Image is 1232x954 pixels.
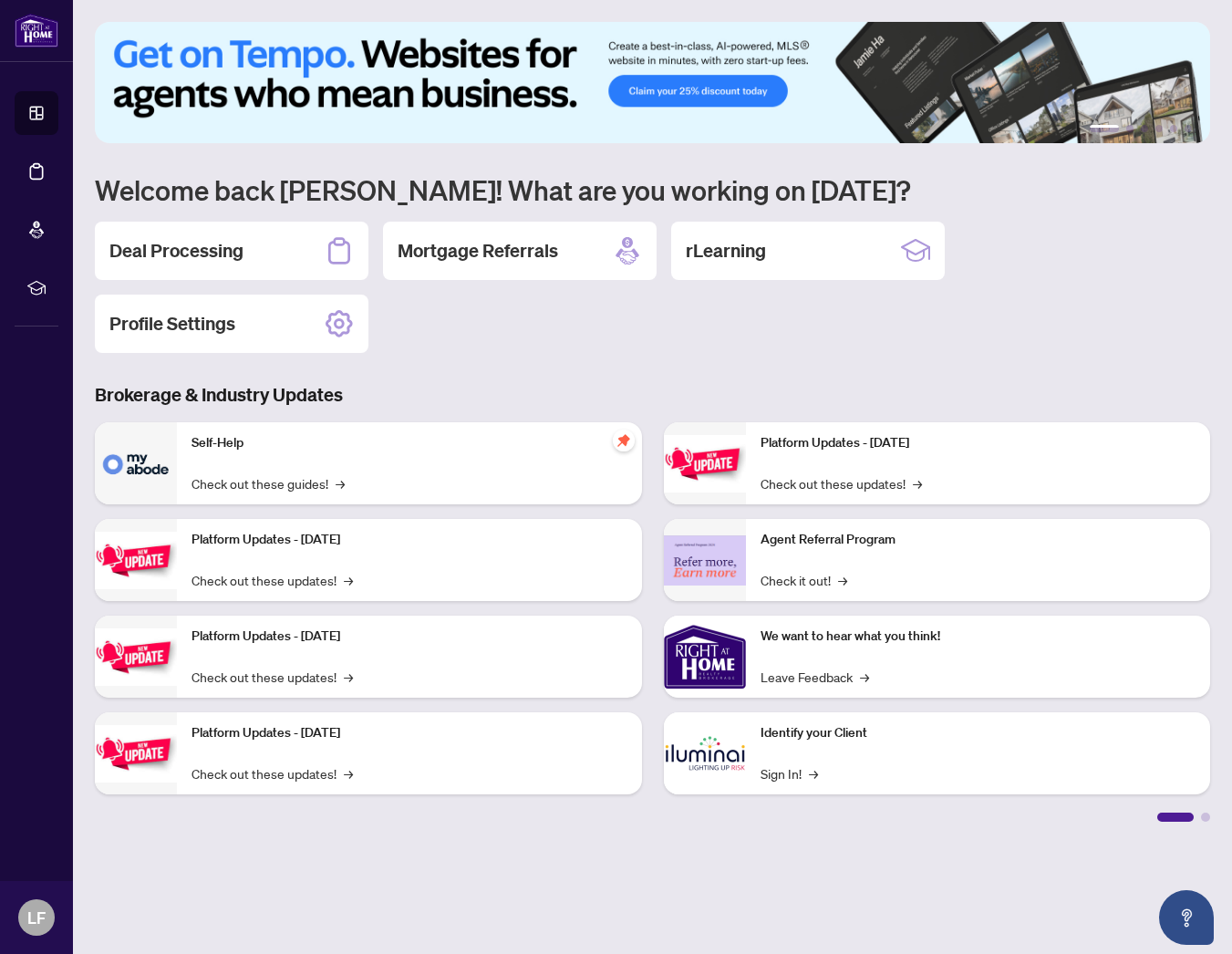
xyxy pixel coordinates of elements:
[761,473,922,493] a: Check out these updates!→
[664,535,746,586] img: Agent Referral Program
[809,763,818,783] span: →
[860,667,869,687] span: →
[761,570,847,590] a: Check it out!→
[1126,125,1134,132] button: 2
[344,667,353,687] span: →
[761,667,869,687] a: Leave Feedback→
[95,22,1210,143] img: Slide 0
[398,238,558,264] h2: Mortgage Referrals
[1155,125,1163,132] button: 4
[27,905,46,930] span: LF
[664,616,746,698] img: We want to hear what you think!
[192,723,627,743] p: Platform Updates - [DATE]
[686,238,766,264] h2: rLearning
[761,627,1196,647] p: We want to hear what you think!
[192,473,345,493] a: Check out these guides!→
[913,473,922,493] span: →
[761,530,1196,550] p: Agent Referral Program
[15,14,58,47] img: logo
[109,238,243,264] h2: Deal Processing
[192,570,353,590] a: Check out these updates!→
[344,570,353,590] span: →
[192,763,353,783] a: Check out these updates!→
[664,712,746,794] img: Identify your Client
[95,628,177,686] img: Platform Updates - July 21, 2025
[95,725,177,783] img: Platform Updates - July 8, 2025
[344,763,353,783] span: →
[95,422,177,504] img: Self-Help
[192,667,353,687] a: Check out these updates!→
[1170,125,1177,132] button: 5
[761,763,818,783] a: Sign In!→
[95,382,1210,408] h3: Brokerage & Industry Updates
[613,430,635,451] span: pushpin
[761,433,1196,453] p: Platform Updates - [DATE]
[664,435,746,493] img: Platform Updates - June 23, 2025
[1159,890,1214,945] button: Open asap
[1090,125,1119,132] button: 1
[1141,125,1148,132] button: 3
[838,570,847,590] span: →
[192,530,627,550] p: Platform Updates - [DATE]
[192,433,627,453] p: Self-Help
[761,723,1196,743] p: Identify your Client
[95,532,177,589] img: Platform Updates - September 16, 2025
[192,627,627,647] p: Platform Updates - [DATE]
[109,311,235,337] h2: Profile Settings
[95,172,1210,207] h1: Welcome back [PERSON_NAME]! What are you working on [DATE]?
[336,473,345,493] span: →
[1185,125,1192,132] button: 6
